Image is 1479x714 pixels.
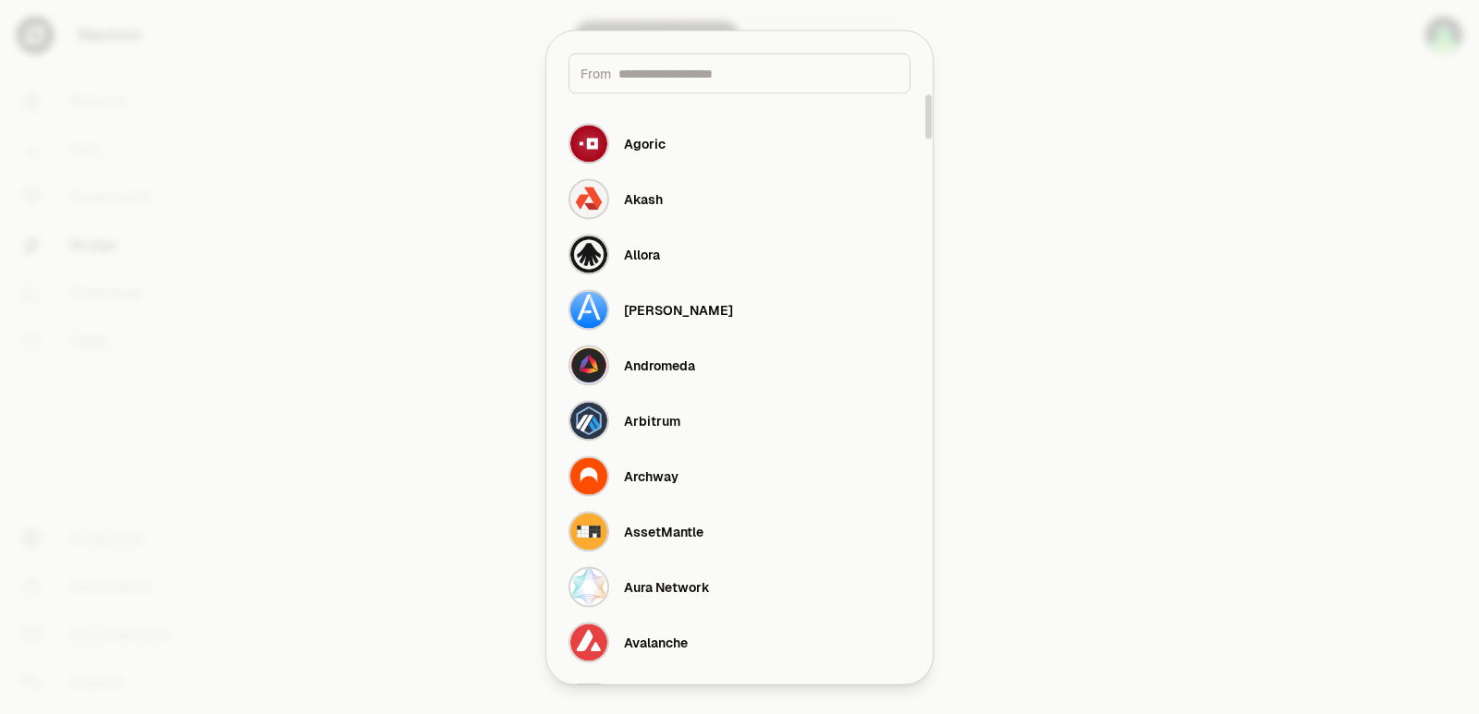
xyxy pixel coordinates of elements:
button: Arbitrum LogoArbitrum [557,393,922,448]
button: Akash LogoAkash [557,171,922,226]
button: Allora LogoAllora [557,226,922,282]
button: Andromeda LogoAndromeda [557,337,922,393]
img: Arbitrum Logo [570,402,607,439]
span: From [581,64,611,82]
img: Althea Logo [570,291,607,328]
div: Allora [624,245,660,263]
div: Akash [624,189,663,208]
img: Archway Logo [570,457,607,494]
button: Agoric LogoAgoric [557,115,922,171]
img: Andromeda Logo [570,346,607,383]
img: Allora Logo [570,236,607,272]
div: Aura Network [624,577,710,596]
div: [PERSON_NAME] [624,300,733,319]
img: Agoric Logo [570,125,607,162]
button: Aura Network LogoAura Network [557,559,922,614]
button: AssetMantle LogoAssetMantle [557,503,922,559]
div: Arbitrum [624,411,680,430]
div: Agoric [624,134,666,152]
button: Althea Logo[PERSON_NAME] [557,282,922,337]
img: AssetMantle Logo [570,513,607,550]
div: Avalanche [624,633,688,651]
img: Akash Logo [570,180,607,217]
img: Aura Network Logo [570,568,607,605]
div: Andromeda [624,356,695,374]
div: Archway [624,466,678,485]
button: Archway LogoArchway [557,448,922,503]
img: Avalanche Logo [570,623,607,660]
button: Avalanche LogoAvalanche [557,614,922,670]
div: AssetMantle [624,522,703,540]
